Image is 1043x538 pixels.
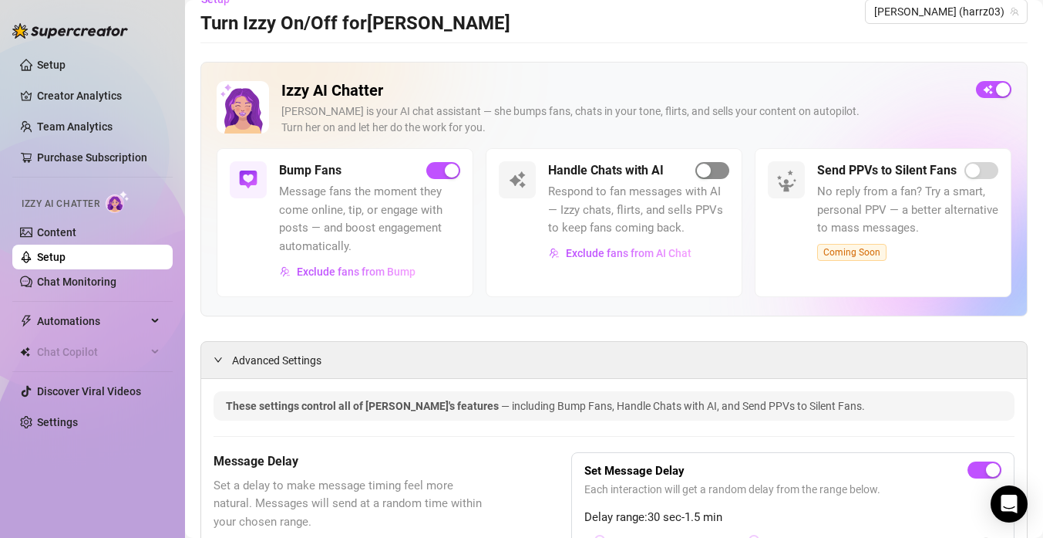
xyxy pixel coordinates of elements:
[279,183,460,255] span: Message fans the moment they come online, tip, or engage with posts — and boost engagement automa...
[37,151,147,164] a: Purchase Subscription
[548,161,664,180] h5: Handle Chats with AI
[37,120,113,133] a: Team Analytics
[214,452,494,471] h5: Message Delay
[584,481,1001,498] span: Each interaction will get a random delay from the range below.
[817,161,957,180] h5: Send PPVs to Silent Fans
[508,171,527,189] img: svg%3e
[106,191,130,213] img: AI Chatter
[37,276,116,288] a: Chat Monitoring
[214,351,232,368] div: expanded
[37,309,146,333] span: Automations
[20,315,32,327] span: thunderbolt
[1010,7,1019,16] span: team
[281,81,964,100] h2: Izzy AI Chatter
[239,171,257,189] img: svg%3e
[226,400,501,412] span: These settings control all of [PERSON_NAME]'s features
[776,170,801,195] img: silent-fans-ppv-o-N6Mmdf.svg
[37,251,66,263] a: Setup
[817,183,998,238] span: No reply from a fan? Try a smart, personal PPV — a better alternative to mass messages.
[37,59,66,71] a: Setup
[12,23,128,39] img: logo-BBDzfeDw.svg
[37,83,160,108] a: Creator Analytics
[279,259,416,284] button: Exclude fans from Bump
[584,509,1001,527] span: Delay range: 30 sec - 1.5 min
[232,352,321,369] span: Advanced Settings
[217,81,269,134] img: Izzy AI Chatter
[279,161,341,180] h5: Bump Fans
[20,347,30,357] img: Chat Copilot
[501,400,865,412] span: — including Bump Fans, Handle Chats with AI, and Send PPVs to Silent Fans.
[566,247,691,259] span: Exclude fans from AI Chat
[548,183,729,238] span: Respond to fan messages with AI — Izzy chats, flirts, and sells PPVs to keep fans coming back.
[548,241,692,266] button: Exclude fans from AI Chat
[214,355,223,364] span: expanded
[37,340,146,364] span: Chat Copilot
[200,12,510,36] h3: Turn Izzy On/Off for [PERSON_NAME]
[37,385,141,398] a: Discover Viral Videos
[37,416,78,428] a: Settings
[281,103,964,136] div: [PERSON_NAME] is your AI chat assistant — she bumps fans, chats in your tone, flirts, and sells y...
[991,486,1028,523] div: Open Intercom Messenger
[584,464,685,478] strong: Set Message Delay
[817,244,887,261] span: Coming Soon
[549,248,560,259] img: svg%3e
[297,266,416,278] span: Exclude fans from Bump
[22,197,99,211] span: Izzy AI Chatter
[280,266,291,277] img: svg%3e
[37,226,76,239] a: Content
